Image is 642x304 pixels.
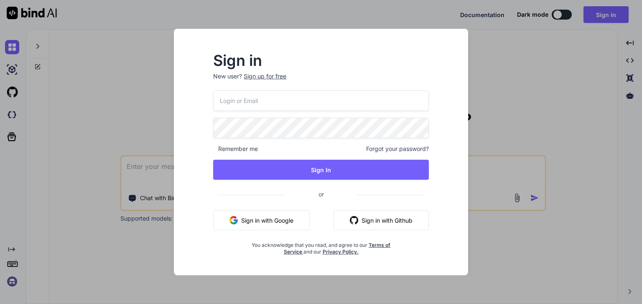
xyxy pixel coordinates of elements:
div: You acknowledge that you read, and agree to our and our [249,237,393,255]
span: Forgot your password? [366,145,429,153]
div: Sign up for free [244,72,286,80]
h2: Sign in [213,54,429,67]
span: Remember me [213,145,258,153]
img: google [229,216,238,224]
button: Sign in with Google [213,210,310,230]
a: Terms of Service [284,242,391,255]
button: Sign In [213,160,429,180]
img: github [350,216,358,224]
button: Sign in with Github [334,210,429,230]
span: or [285,184,357,204]
input: Login or Email [213,90,429,111]
a: Privacy Policy. [323,249,359,255]
p: New user? [213,72,429,90]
